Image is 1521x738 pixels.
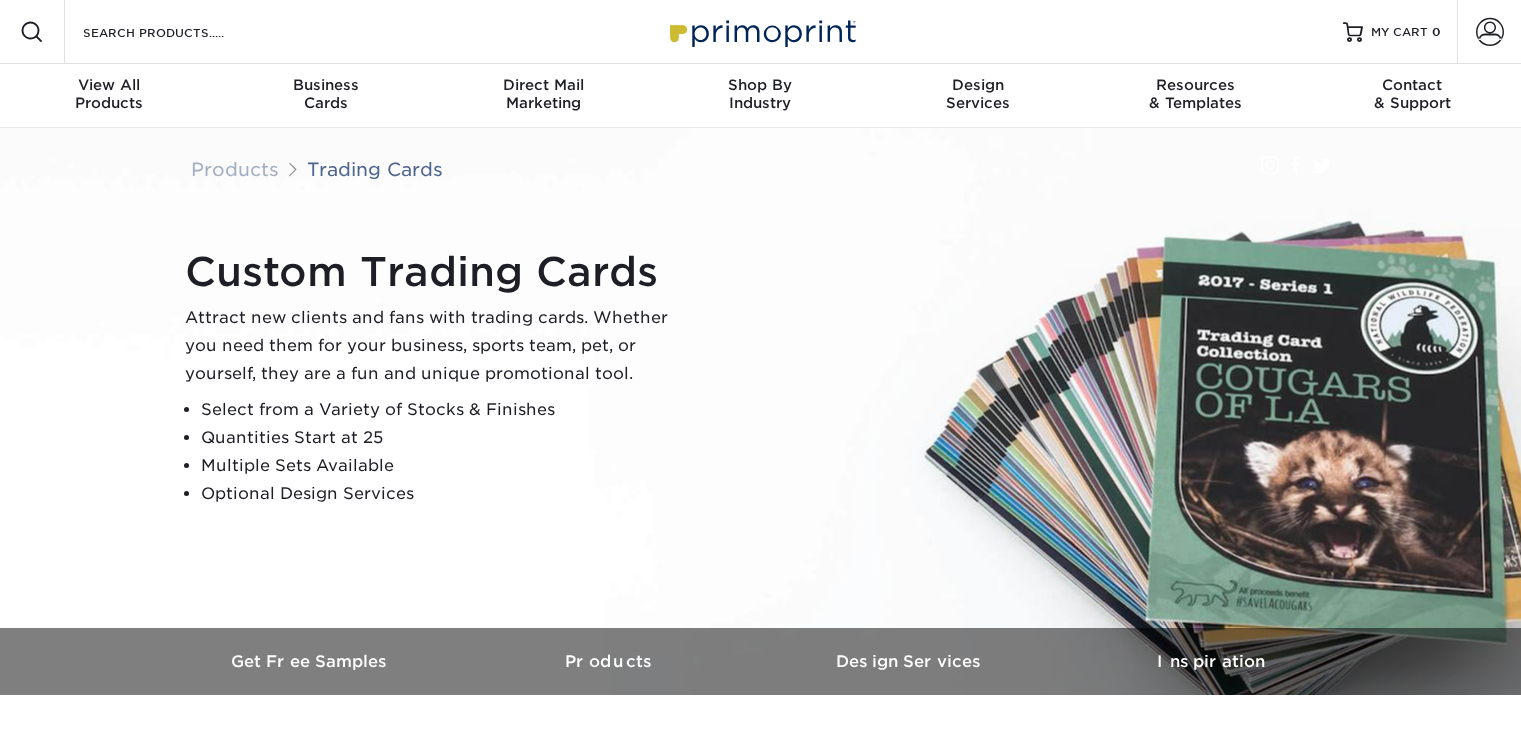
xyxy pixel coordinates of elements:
[461,628,761,695] a: Products
[461,652,761,671] h3: Products
[1086,76,1303,94] span: Resources
[81,20,276,44] input: SEARCH PRODUCTS.....
[201,424,685,452] li: Quantities Start at 25
[652,76,869,94] span: Shop By
[1086,76,1303,112] div: & Templates
[652,64,869,128] a: Shop ByIndustry
[1304,64,1521,128] a: Contact& Support
[217,76,434,94] span: Business
[161,652,461,671] h3: Get Free Samples
[201,396,685,424] li: Select from a Variety of Stocks & Finishes
[307,158,443,180] a: Trading Cards
[1304,76,1521,112] div: & Support
[869,76,1086,112] div: Services
[161,628,461,695] a: Get Free Samples
[869,76,1086,94] span: Design
[1061,652,1361,671] h3: Inspiration
[191,158,279,180] a: Products
[435,76,652,94] span: Direct Mail
[185,248,685,296] h1: Custom Trading Cards
[201,480,685,508] li: Optional Design Services
[1304,76,1521,94] span: Contact
[201,452,685,480] li: Multiple Sets Available
[869,64,1086,128] a: DesignServices
[1061,628,1361,695] a: Inspiration
[761,652,1061,671] h3: Design Services
[217,64,434,128] a: BusinessCards
[217,76,434,112] div: Cards
[661,10,861,53] img: Primoprint
[1086,64,1303,128] a: Resources& Templates
[652,76,869,112] div: Industry
[435,64,652,128] a: Direct MailMarketing
[435,76,652,112] div: Marketing
[761,628,1061,695] a: Design Services
[1371,24,1428,41] span: MY CART
[185,304,685,388] p: Attract new clients and fans with trading cards. Whether you need them for your business, sports ...
[1432,25,1441,39] span: 0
